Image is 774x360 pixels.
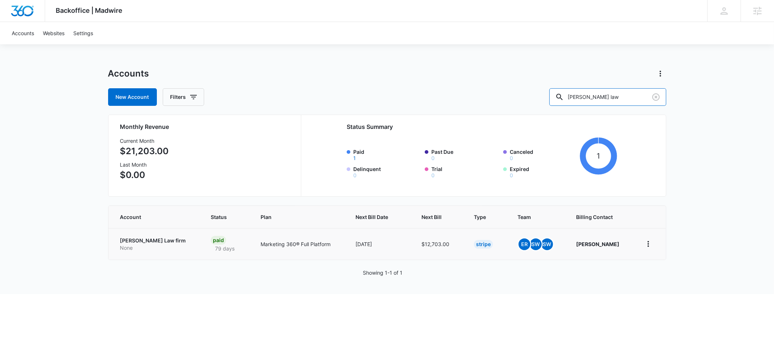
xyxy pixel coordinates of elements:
div: Paid [211,236,226,245]
h3: Last Month [120,161,169,168]
label: Trial [431,165,499,178]
span: Billing Contact [576,213,625,221]
span: ER [519,238,530,250]
label: Past Due [431,148,499,161]
p: Showing 1-1 of 1 [363,269,402,277]
label: Expired [510,165,577,178]
h2: Status Summary [347,122,618,131]
label: Paid [353,148,421,161]
label: Delinquent [353,165,421,178]
span: Plan [261,213,338,221]
tspan: 1 [597,151,600,160]
td: $12,703.00 [413,228,465,260]
button: home [642,238,654,250]
span: Account [120,213,183,221]
div: Stripe [474,240,493,249]
p: [PERSON_NAME] Law firm [120,237,193,244]
p: $21,203.00 [120,145,169,158]
input: Search [549,88,666,106]
button: Filters [163,88,204,106]
span: Next Bill Date [355,213,393,221]
h2: Monthly Revenue [120,122,292,131]
span: SW [530,238,542,250]
a: [PERSON_NAME] Law firmNone [120,237,193,251]
h1: Accounts [108,68,149,79]
p: 79 days [211,245,239,252]
p: None [120,244,193,252]
span: SW [541,238,553,250]
span: Type [474,213,489,221]
span: Next Bill [421,213,446,221]
a: Accounts [7,22,38,44]
p: $0.00 [120,168,169,182]
a: Settings [69,22,97,44]
span: Status [211,213,232,221]
strong: [PERSON_NAME] [576,241,620,247]
h3: Current Month [120,137,169,145]
button: Paid [353,156,356,161]
button: Clear [650,91,662,103]
a: New Account [108,88,157,106]
span: Team [517,213,548,221]
p: Marketing 360® Full Platform [261,240,338,248]
td: [DATE] [347,228,413,260]
label: Canceled [510,148,577,161]
a: Websites [38,22,69,44]
button: Actions [655,68,666,79]
span: Backoffice | Madwire [56,7,123,14]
